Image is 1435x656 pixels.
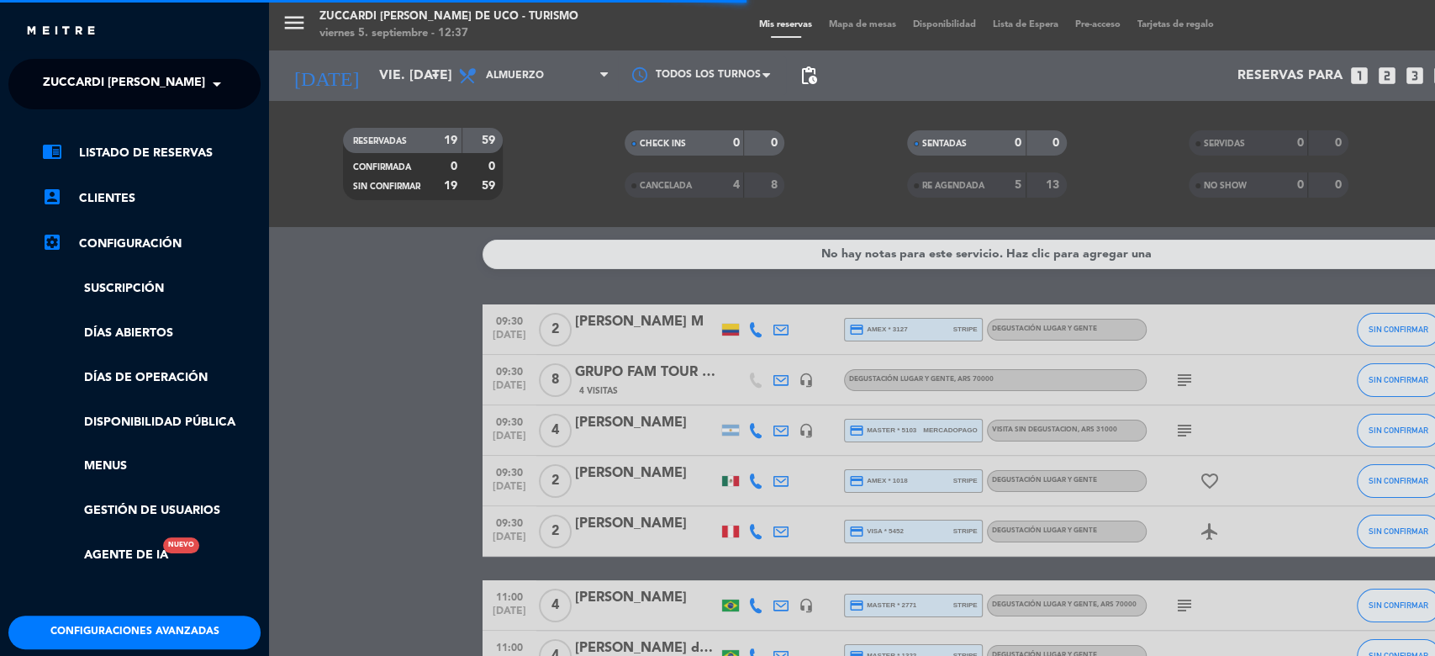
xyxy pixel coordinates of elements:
a: Menus [42,457,261,476]
i: chrome_reader_mode [42,141,62,161]
div: Nuevo [163,537,199,553]
img: MEITRE [25,25,97,38]
span: pending_actions [799,66,819,86]
a: Suscripción [42,279,261,299]
a: Disponibilidad pública [42,413,261,432]
a: account_boxClientes [42,188,261,209]
a: Días abiertos [42,324,261,343]
a: Agente de IANuevo [42,546,168,565]
span: Zuccardi [PERSON_NAME] de Uco - Turismo [43,66,319,102]
a: chrome_reader_modeListado de Reservas [42,143,261,163]
a: Días de Operación [42,368,261,388]
i: account_box [42,187,62,207]
button: Configuraciones avanzadas [8,616,261,649]
a: Gestión de usuarios [42,501,261,521]
a: Configuración [42,234,261,254]
i: settings_applications [42,232,62,252]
